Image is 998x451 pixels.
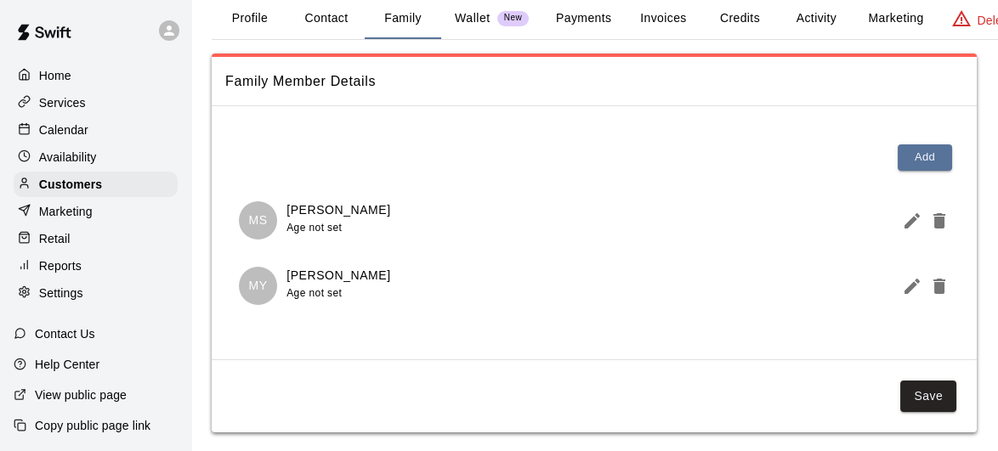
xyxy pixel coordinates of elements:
[39,67,71,84] p: Home
[455,9,490,27] p: Wallet
[14,172,178,197] a: Customers
[35,386,127,403] p: View public page
[286,222,342,234] span: Age not set
[14,117,178,143] a: Calendar
[497,13,529,24] span: New
[248,211,267,229] p: MS
[39,257,82,274] p: Reports
[286,201,390,219] p: [PERSON_NAME]
[922,204,950,238] button: Delete
[14,253,178,279] a: Reports
[39,176,102,193] p: Customers
[900,381,956,412] button: Save
[895,269,922,303] button: Edit Member
[248,277,267,295] p: MY
[35,417,150,434] p: Copy public page link
[225,70,963,93] span: Family Member Details
[39,121,88,138] p: Calendar
[898,144,952,171] button: Add
[895,204,922,238] button: Edit Member
[14,226,178,251] a: Retail
[14,280,178,306] a: Settings
[14,199,178,224] a: Marketing
[286,287,342,299] span: Age not set
[39,203,93,220] p: Marketing
[286,267,390,285] p: [PERSON_NAME]
[39,94,86,111] p: Services
[14,90,178,116] a: Services
[14,144,178,170] a: Availability
[239,201,277,240] div: Massima Sdieq
[39,230,71,247] p: Retail
[239,267,277,305] div: Matthew Yung
[39,149,97,166] p: Availability
[14,63,178,88] a: Home
[35,356,99,373] p: Help Center
[39,285,83,302] p: Settings
[922,269,950,303] button: Delete
[35,325,95,342] p: Contact Us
